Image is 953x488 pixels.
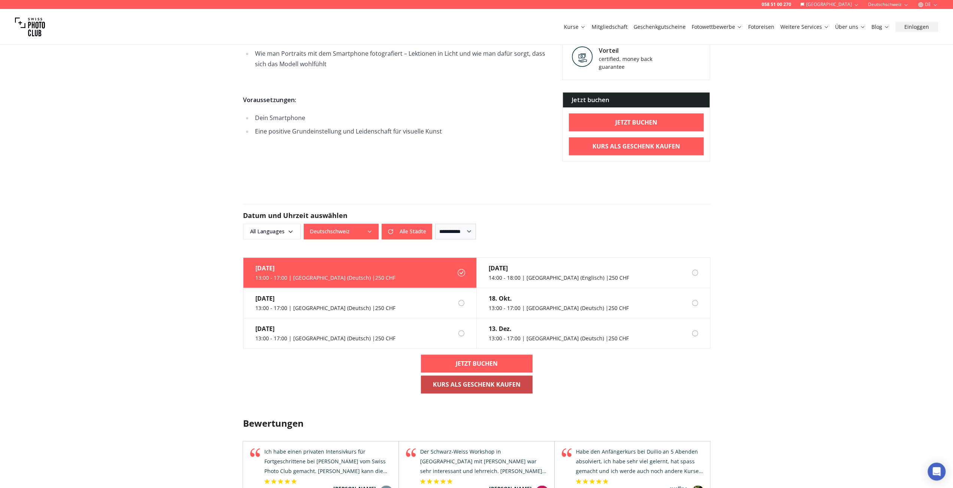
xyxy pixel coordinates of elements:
div: 14:00 - 18:00 | [GEOGRAPHIC_DATA] (Englisch) | 250 CHF [489,274,629,282]
span: All Languages [244,225,300,238]
div: 13:00 - 17:00 | [GEOGRAPHIC_DATA] (Deutsch) | 250 CHF [255,335,395,342]
h3: Bewertungen [243,417,710,429]
h2: Datum und Uhrzeit auswählen [243,210,710,221]
strong: Voraussetzungen: [243,96,296,104]
button: Deutschschweiz [304,224,379,239]
div: [DATE] [255,324,395,333]
a: 058 51 00 270 [762,1,791,7]
img: Swiss photo club [15,12,45,42]
div: Jetzt buchen [563,93,710,108]
img: Vorteil [572,46,593,67]
div: 13. Dez. [489,324,629,333]
button: Alle Städte [382,224,432,239]
div: [DATE] [255,294,395,303]
a: Kurse [564,23,586,31]
li: Dein Smartphone [253,113,550,123]
button: Fotowettbewerbe [689,22,745,32]
li: Wie man Portraits mit dem Smartphone fotografiert – Lektionen in Licht und wie man dafür sorgt, d... [253,48,550,69]
b: Kurs als Geschenk kaufen [433,380,520,389]
a: Jetzt buchen [421,355,532,372]
div: certified, money back guarantee [599,55,662,71]
button: Einloggen [895,22,938,32]
a: Kurs als Geschenk kaufen [569,138,704,156]
button: Geschenkgutscheine [631,22,689,32]
a: Jetzt buchen [569,114,704,132]
b: Kurs als Geschenk kaufen [592,142,680,151]
div: 13:00 - 17:00 | [GEOGRAPHIC_DATA] (Deutsch) | 250 CHF [255,304,395,312]
a: Blog [871,23,889,31]
div: 13:00 - 17:00 | [GEOGRAPHIC_DATA] (Deutsch) | 250 CHF [489,335,629,342]
div: [DATE] [255,264,395,273]
b: Jetzt buchen [615,118,657,127]
div: Open Intercom Messenger [928,463,946,481]
button: Blog [868,22,892,32]
a: Mitgliedschaft [592,23,628,31]
a: Geschenkgutscheine [634,23,686,31]
div: Vorteil [599,46,662,55]
button: Über uns [832,22,868,32]
li: Eine positive Grundeinstellung und Leidenschaft für visuelle Kunst [253,126,550,136]
b: Jetzt buchen [456,359,498,368]
a: Weitere Services [780,23,829,31]
button: Mitgliedschaft [589,22,631,32]
button: Weitere Services [777,22,832,32]
button: All Languages [243,224,301,239]
button: Fotoreisen [745,22,777,32]
a: Über uns [835,23,865,31]
div: [DATE] [489,264,629,273]
div: 13:00 - 17:00 | [GEOGRAPHIC_DATA] (Deutsch) | 250 CHF [255,274,395,282]
div: 18. Okt. [489,294,629,303]
a: Kurs als Geschenk kaufen [421,375,532,393]
div: 13:00 - 17:00 | [GEOGRAPHIC_DATA] (Deutsch) | 250 CHF [489,304,629,312]
a: Fotowettbewerbe [692,23,742,31]
button: Kurse [561,22,589,32]
a: Fotoreisen [748,23,774,31]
